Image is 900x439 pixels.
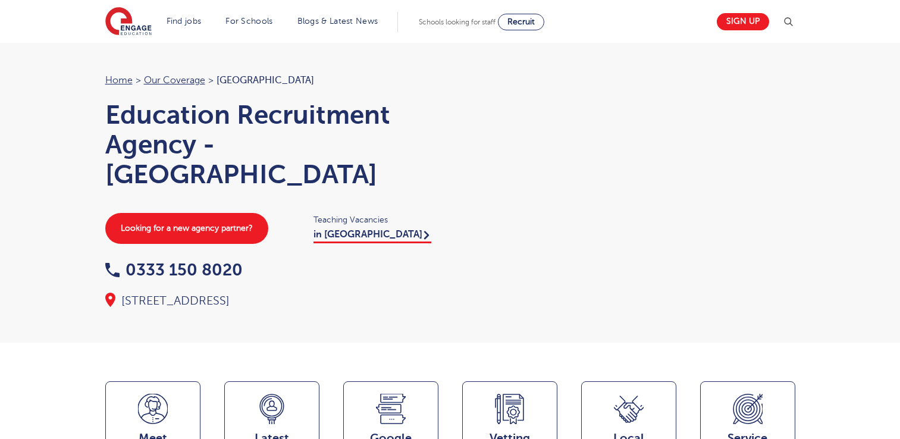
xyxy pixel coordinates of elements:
[105,100,438,189] h1: Education Recruitment Agency - [GEOGRAPHIC_DATA]
[105,73,438,88] nav: breadcrumb
[105,293,438,309] div: [STREET_ADDRESS]
[105,75,133,86] a: Home
[217,75,314,86] span: [GEOGRAPHIC_DATA]
[208,75,214,86] span: >
[507,17,535,26] span: Recruit
[225,17,272,26] a: For Schools
[419,18,496,26] span: Schools looking for staff
[136,75,141,86] span: >
[144,75,205,86] a: Our coverage
[717,13,769,30] a: Sign up
[105,7,152,37] img: Engage Education
[105,213,268,244] a: Looking for a new agency partner?
[313,229,431,243] a: in [GEOGRAPHIC_DATA]
[297,17,378,26] a: Blogs & Latest News
[105,261,243,279] a: 0333 150 8020
[167,17,202,26] a: Find jobs
[498,14,544,30] a: Recruit
[313,213,438,227] span: Teaching Vacancies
